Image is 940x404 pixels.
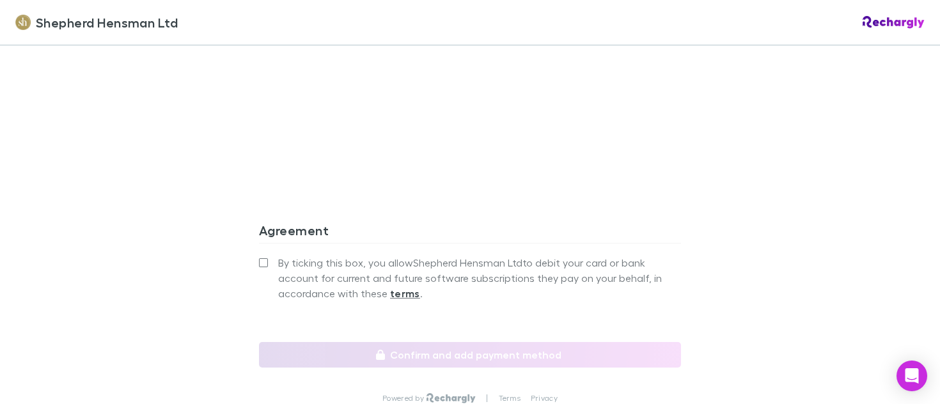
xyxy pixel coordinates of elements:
[531,393,558,403] a: Privacy
[259,222,681,243] h3: Agreement
[390,287,420,300] strong: terms
[897,361,927,391] div: Open Intercom Messenger
[863,16,925,29] img: Rechargly Logo
[15,15,31,30] img: Shepherd Hensman Ltd's Logo
[427,393,476,403] img: Rechargly Logo
[278,255,681,301] span: By ticking this box, you allow Shepherd Hensman Ltd to debit your card or bank account for curren...
[36,13,178,32] span: Shepherd Hensman Ltd
[259,342,681,368] button: Confirm and add payment method
[382,393,427,403] p: Powered by
[499,393,521,403] a: Terms
[486,393,488,403] p: |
